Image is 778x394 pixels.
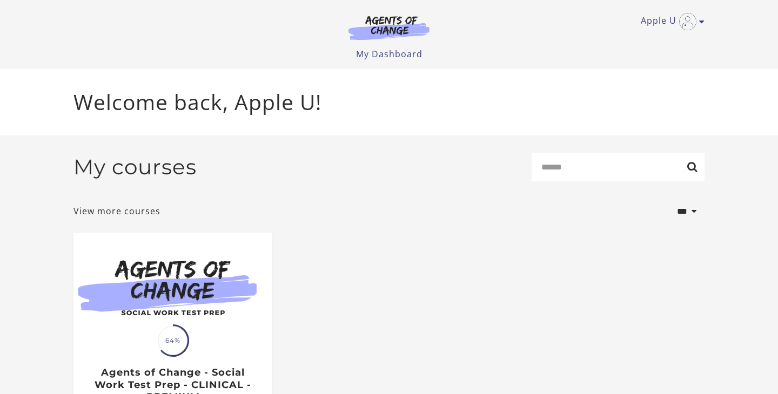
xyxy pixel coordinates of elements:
span: 64% [158,326,187,355]
a: Toggle menu [641,13,699,30]
a: My Dashboard [356,48,422,60]
p: Welcome back, Apple U! [73,86,705,118]
h2: My courses [73,154,197,180]
a: View more courses [73,205,160,218]
img: Agents of Change Logo [337,15,441,40]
